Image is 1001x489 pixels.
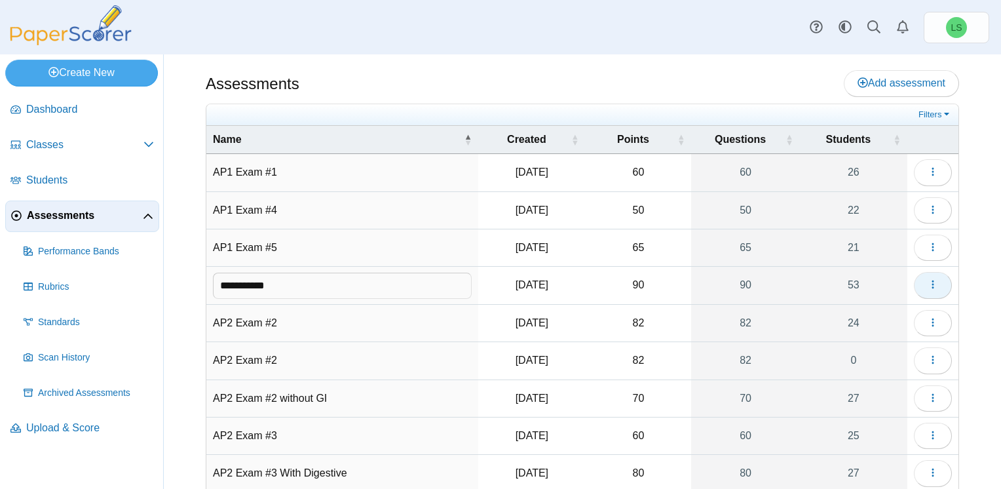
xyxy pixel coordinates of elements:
time: Jun 4, 2025 at 2:20 PM [516,279,548,290]
time: Mar 24, 2025 at 11:48 AM [516,205,548,216]
a: Standards [18,307,159,338]
a: Add assessment [844,70,959,96]
a: Alerts [888,13,917,42]
span: Rubrics [38,281,154,294]
span: Scan History [38,351,154,364]
a: Assessments [5,201,159,232]
span: Created : Activate to sort [571,133,578,146]
time: Apr 16, 2025 at 12:10 PM [516,242,548,253]
span: Students [26,173,154,187]
span: Questions : Activate to sort [785,133,793,146]
img: PaperScorer [5,5,136,45]
td: 82 [585,305,691,342]
time: Jun 26, 2025 at 1:42 PM [516,393,548,404]
a: 60 [691,154,799,191]
a: 24 [800,305,907,342]
a: 50 [691,192,799,229]
a: Create New [5,60,158,86]
a: 82 [691,342,799,379]
a: Scan History [18,342,159,374]
span: Points : Activate to sort [677,133,685,146]
a: Performance Bands [18,236,159,267]
span: Performance Bands [38,245,154,258]
a: Dashboard [5,94,159,126]
td: 60 [585,418,691,455]
span: Archived Assessments [38,387,154,400]
a: PaperScorer [5,36,136,47]
span: Assessments [27,208,143,223]
a: 0 [800,342,907,379]
span: Standards [38,316,154,329]
span: Lori Scott [951,23,962,32]
span: Students : Activate to sort [893,133,901,146]
a: 25 [800,418,907,454]
a: 60 [691,418,799,454]
td: AP1 Exam #5 [206,229,478,267]
td: 82 [585,342,691,380]
span: Upload & Score [26,421,154,435]
td: 50 [585,192,691,229]
span: Add assessment [858,77,945,88]
span: Classes [26,138,143,152]
a: Students [5,165,159,197]
a: 27 [800,380,907,417]
td: 65 [585,229,691,267]
a: 22 [800,192,907,229]
a: 90 [691,267,799,303]
a: Filters [915,108,955,121]
a: Classes [5,130,159,161]
td: 90 [585,267,691,304]
span: Dashboard [26,102,154,117]
a: Upload & Score [5,413,159,444]
td: 60 [585,154,691,191]
a: 21 [800,229,907,266]
a: Rubrics [18,271,159,303]
td: AP2 Exam #2 without GI [206,380,478,418]
a: Lori Scott [924,12,989,43]
td: AP2 Exam #2 [206,305,478,342]
td: AP2 Exam #3 [206,418,478,455]
a: 53 [800,267,907,303]
td: AP1 Exam #4 [206,192,478,229]
td: AP1 Exam #1 [206,154,478,191]
h1: Assessments [206,73,299,95]
span: Name [213,132,461,147]
span: Points [592,132,674,147]
a: 70 [691,380,799,417]
span: Lori Scott [946,17,967,38]
td: AP2 Exam #2 [206,342,478,380]
time: Mar 31, 2025 at 11:48 AM [516,430,548,441]
td: 70 [585,380,691,418]
time: Mar 11, 2025 at 2:30 PM [516,355,548,366]
time: Mar 10, 2025 at 10:59 AM [516,317,548,328]
time: Jan 30, 2025 at 2:26 PM [516,166,548,178]
a: 65 [691,229,799,266]
a: 82 [691,305,799,342]
span: Students [806,132,890,147]
span: Name : Activate to invert sorting [464,133,472,146]
span: Questions [698,132,782,147]
a: Archived Assessments [18,378,159,409]
a: 26 [800,154,907,191]
time: Jul 17, 2025 at 11:32 AM [516,467,548,479]
span: Created [485,132,568,147]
